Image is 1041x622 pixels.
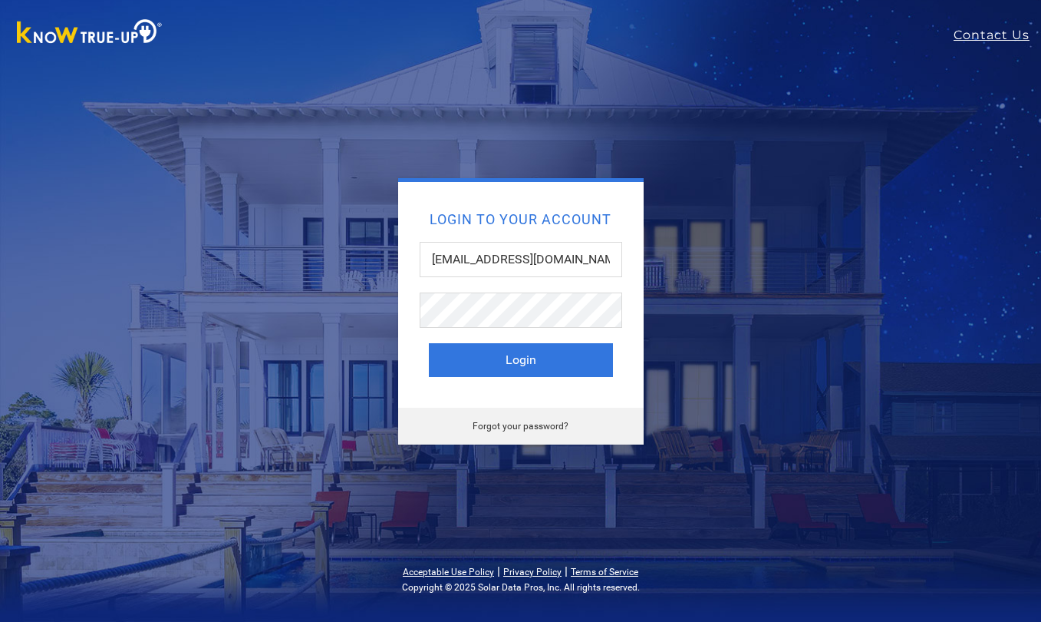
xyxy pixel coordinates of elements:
[9,16,170,51] img: Know True-Up
[473,421,568,432] a: Forgot your password?
[571,567,638,577] a: Terms of Service
[497,564,500,578] span: |
[503,567,562,577] a: Privacy Policy
[429,213,613,227] h2: Login to your account
[954,26,1041,45] a: Contact Us
[403,567,494,577] a: Acceptable Use Policy
[429,343,613,377] button: Login
[420,242,622,277] input: Email
[565,564,568,578] span: |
